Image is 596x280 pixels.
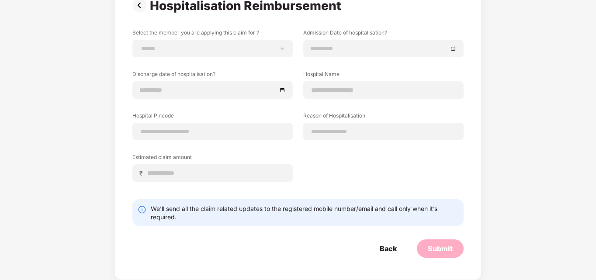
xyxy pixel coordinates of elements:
[132,70,293,81] label: Discharge date of hospitalisation?
[132,112,293,123] label: Hospital Pincode
[303,29,464,40] label: Admission Date of hospitalisation?
[151,204,458,221] div: We’ll send all the claim related updates to the registered mobile number/email and call only when...
[380,244,397,253] div: Back
[303,70,464,81] label: Hospital Name
[139,169,146,177] span: ₹
[428,244,453,253] div: Submit
[138,205,146,214] img: svg+xml;base64,PHN2ZyBpZD0iSW5mby0yMHgyMCIgeG1sbnM9Imh0dHA6Ly93d3cudzMub3JnLzIwMDAvc3ZnIiB3aWR0aD...
[132,29,293,40] label: Select the member you are applying this claim for ?
[132,153,293,164] label: Estimated claim amount
[303,112,464,123] label: Reason of Hospitalisation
